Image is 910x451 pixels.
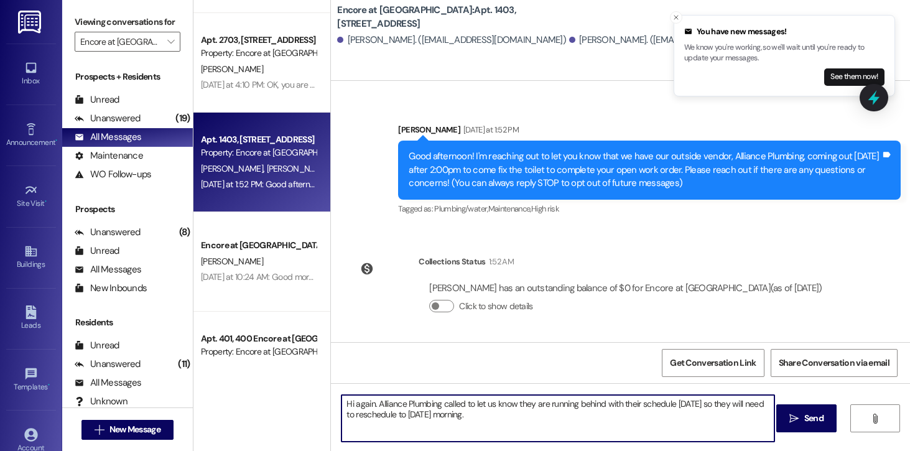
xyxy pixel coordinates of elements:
[75,12,180,32] label: Viewing conversations for
[55,136,57,145] span: •
[398,200,901,218] div: Tagged as:
[419,255,485,268] div: Collections Status
[95,425,104,435] i: 
[6,241,56,274] a: Buildings
[267,163,329,174] span: [PERSON_NAME]
[18,11,44,34] img: ResiDesk Logo
[488,203,531,214] span: Maintenance ,
[684,42,884,64] p: We know you're working, so we'll wait until you're ready to update your messages.
[201,256,263,267] span: [PERSON_NAME]
[201,146,316,159] div: Property: Encore at [GEOGRAPHIC_DATA]
[337,4,586,30] b: Encore at [GEOGRAPHIC_DATA]: Apt. 1403, [STREET_ADDRESS]
[45,197,47,206] span: •
[75,149,143,162] div: Maintenance
[201,362,263,373] span: [PERSON_NAME]
[81,420,174,440] button: New Message
[75,358,141,371] div: Unanswered
[670,356,756,370] span: Get Conversation Link
[684,26,884,38] div: You have new messages!
[776,404,837,432] button: Send
[75,244,119,258] div: Unread
[486,255,514,268] div: 1:52 AM
[75,339,119,352] div: Unread
[460,123,519,136] div: [DATE] at 1:52 PM
[429,282,822,295] div: [PERSON_NAME] has an outstanding balance of $0 for Encore at [GEOGRAPHIC_DATA] (as of [DATE])
[771,349,898,377] button: Share Conversation via email
[75,168,151,181] div: WO Follow-ups
[6,180,56,213] a: Site Visit •
[337,34,566,47] div: [PERSON_NAME]. ([EMAIL_ADDRESS][DOMAIN_NAME])
[341,395,774,442] textarea: Hi again. Alliance Plumbing called to let us know they are running behind with their schedule [DA...
[459,300,532,313] label: Click to show details
[75,282,147,295] div: New Inbounds
[824,68,884,86] button: See them now!
[6,363,56,397] a: Templates •
[175,355,193,374] div: (11)
[201,345,316,358] div: Property: Encore at [GEOGRAPHIC_DATA]
[75,131,141,144] div: All Messages
[75,376,141,389] div: All Messages
[201,163,267,174] span: [PERSON_NAME]
[789,414,799,424] i: 
[870,414,880,424] i: 
[398,123,901,141] div: [PERSON_NAME]
[172,109,193,128] div: (19)
[75,395,128,408] div: Unknown
[75,112,141,125] div: Unanswered
[569,34,798,47] div: [PERSON_NAME]. ([EMAIL_ADDRESS][DOMAIN_NAME])
[434,203,488,214] span: Plumbing/water ,
[201,79,343,90] div: [DATE] at 4:10 PM: OK, you are welcome
[201,133,316,146] div: Apt. 1403, [STREET_ADDRESS]
[48,381,50,389] span: •
[62,70,193,83] div: Prospects + Residents
[6,57,56,91] a: Inbox
[62,316,193,329] div: Residents
[80,32,160,52] input: All communities
[75,263,141,276] div: All Messages
[201,332,316,345] div: Apt. 401, 400 Encore at [GEOGRAPHIC_DATA]
[531,203,559,214] span: High risk
[662,349,764,377] button: Get Conversation Link
[779,356,889,370] span: Share Conversation via email
[804,412,824,425] span: Send
[201,47,316,60] div: Property: Encore at [GEOGRAPHIC_DATA]
[409,150,881,190] div: Good afternoon! I'm reaching out to let you know that we have our outside vendor, Alliance Plumbi...
[75,93,119,106] div: Unread
[6,302,56,335] a: Leads
[62,203,193,216] div: Prospects
[109,423,160,436] span: New Message
[201,239,316,252] div: Encore at [GEOGRAPHIC_DATA]
[75,226,141,239] div: Unanswered
[167,37,174,47] i: 
[201,63,263,75] span: [PERSON_NAME]
[201,34,316,47] div: Apt. 2703, [STREET_ADDRESS]
[176,223,193,242] div: (8)
[670,11,682,24] button: Close toast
